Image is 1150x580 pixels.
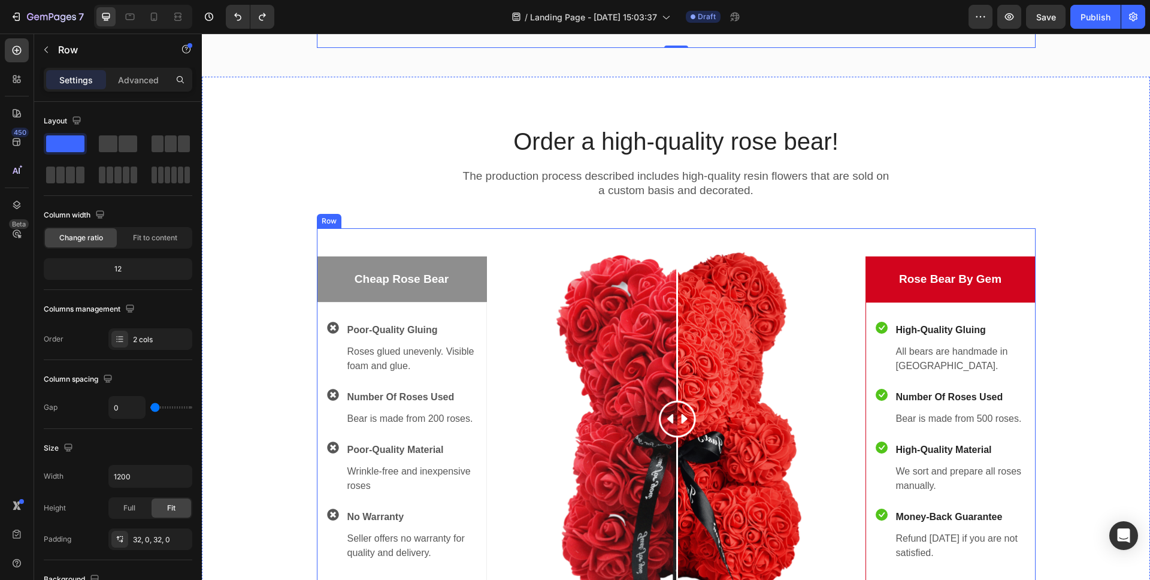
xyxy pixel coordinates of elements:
[133,334,189,345] div: 2 cols
[694,357,822,371] p: Number Of Roses Used
[133,534,189,545] div: 32, 0, 32, 0
[118,74,159,86] p: Advanced
[694,289,822,304] p: High-Quality Gluing
[202,34,1150,580] iframe: Design area
[123,503,135,513] span: Full
[146,409,274,424] p: Poor-Quality Material
[44,371,115,388] div: Column spacing
[5,5,89,29] button: 7
[44,207,107,223] div: Column width
[44,471,63,482] div: Width
[133,232,177,243] span: Fit to content
[525,11,528,23] span: /
[146,431,274,460] p: Wrinkle-free and inexpensive roses
[109,397,145,418] input: Auto
[694,431,822,460] p: We sort and prepare all roses manually.
[665,238,833,253] p: Rose Bear By Gem
[109,466,192,487] input: Auto
[146,289,274,304] p: Poor-Quality Gluing
[58,43,160,57] p: Row
[9,219,29,229] div: Beta
[1026,5,1066,29] button: Save
[1109,521,1138,550] div: Open Intercom Messenger
[44,534,71,545] div: Padding
[146,476,274,491] p: No Warranty
[261,92,688,123] p: Order a high-quality rose bear!
[698,11,716,22] span: Draft
[46,261,190,277] div: 12
[116,238,284,253] p: Cheap Rose Bear
[146,311,274,340] p: Roses glued unevenly. Visible foam and glue.
[1070,5,1121,29] button: Publish
[694,378,822,392] p: Bear is made from 500 roses.
[694,311,822,340] p: All bears are handmade in [GEOGRAPHIC_DATA].
[167,503,175,513] span: Fit
[694,409,822,424] p: High-Quality Material
[117,182,137,193] div: Row
[1036,12,1056,22] span: Save
[226,5,274,29] div: Undo/Redo
[146,498,274,527] p: Seller offers no warranty for quality and delivery.
[146,378,274,392] p: Bear is made from 200 roses.
[146,357,274,371] p: Number Of Roses Used
[44,440,75,457] div: Size
[530,11,657,23] span: Landing Page - [DATE] 15:03:37
[44,402,57,413] div: Gap
[1081,11,1110,23] div: Publish
[44,113,84,129] div: Layout
[261,135,688,165] p: The production process described includes high-quality resin flowers that are sold on a custom ba...
[78,10,84,24] p: 7
[59,232,103,243] span: Change ratio
[11,128,29,137] div: 450
[44,503,66,513] div: Height
[44,301,137,318] div: Columns management
[694,476,822,491] p: Money-Back Guarantee
[694,498,822,527] p: Refund [DATE] if you are not satisfied.
[304,195,644,576] img: Alt Image
[59,74,93,86] p: Settings
[44,334,63,345] div: Order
